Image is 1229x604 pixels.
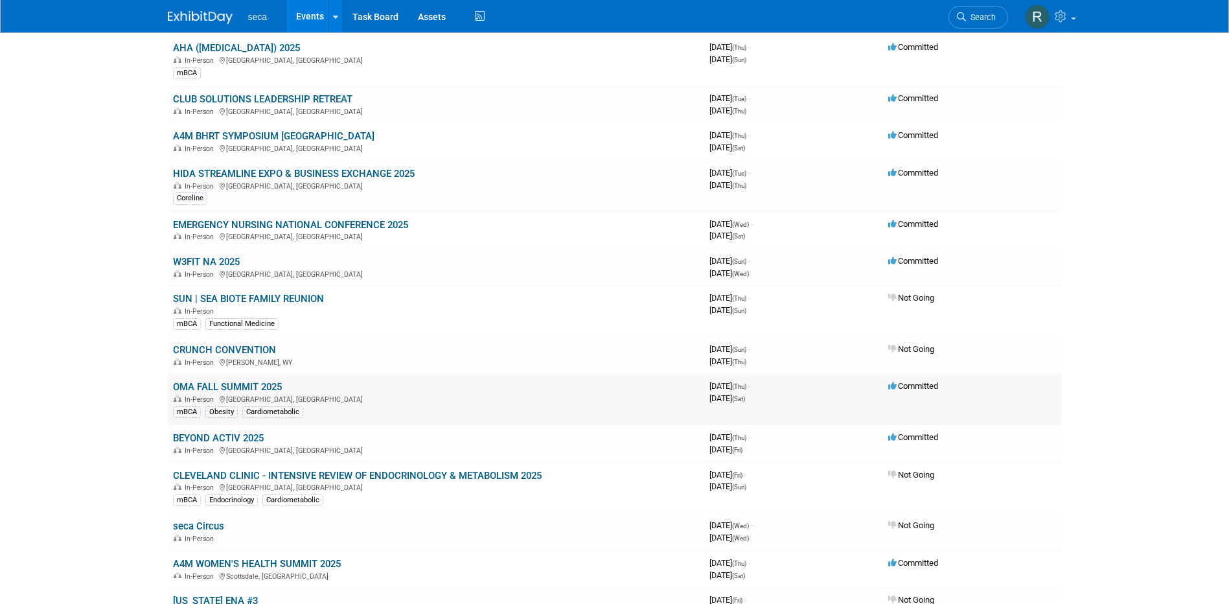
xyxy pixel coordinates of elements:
[709,305,746,315] span: [DATE]
[709,482,746,491] span: [DATE]
[732,307,746,314] span: (Sun)
[732,170,746,177] span: (Tue)
[173,344,276,356] a: CRUNCH CONVENTION
[709,344,750,354] span: [DATE]
[185,395,218,404] span: In-Person
[748,381,750,391] span: -
[732,472,742,479] span: (Fri)
[185,233,218,241] span: In-Person
[732,233,745,240] span: (Sat)
[732,95,746,102] span: (Tue)
[174,145,181,151] img: In-Person Event
[185,56,218,65] span: In-Person
[173,130,374,142] a: A4M BHRT SYMPOSIUM [GEOGRAPHIC_DATA]
[888,93,938,103] span: Committed
[185,572,218,581] span: In-Person
[262,494,323,506] div: Cardiometabolic
[173,393,699,404] div: [GEOGRAPHIC_DATA], [GEOGRAPHIC_DATA]
[732,221,749,228] span: (Wed)
[174,233,181,239] img: In-Person Event
[888,344,934,354] span: Not Going
[732,358,746,366] span: (Thu)
[732,535,749,542] span: (Wed)
[173,93,352,105] a: CLUB SOLUTIONS LEADERSHIP RETREAT
[732,295,746,302] span: (Thu)
[173,356,699,367] div: [PERSON_NAME], WY
[248,12,268,22] span: seca
[888,520,934,530] span: Not Going
[185,108,218,116] span: In-Person
[709,168,750,178] span: [DATE]
[744,470,746,480] span: -
[173,432,264,444] a: BEYOND ACTIV 2025
[173,168,415,180] a: HIDA STREAMLINE EXPO & BUSINESS EXCHANGE 2025
[748,93,750,103] span: -
[709,520,753,530] span: [DATE]
[168,11,233,24] img: ExhibitDay
[173,520,224,532] a: seca Circus
[173,54,699,65] div: [GEOGRAPHIC_DATA], [GEOGRAPHIC_DATA]
[888,42,938,52] span: Committed
[173,570,699,581] div: Scottsdale, [GEOGRAPHIC_DATA]
[888,432,938,442] span: Committed
[748,344,750,354] span: -
[173,445,699,455] div: [GEOGRAPHIC_DATA], [GEOGRAPHIC_DATA]
[748,432,750,442] span: -
[888,130,938,140] span: Committed
[748,130,750,140] span: -
[732,145,745,152] span: (Sat)
[732,383,746,390] span: (Thu)
[173,482,699,492] div: [GEOGRAPHIC_DATA], [GEOGRAPHIC_DATA]
[888,381,938,391] span: Committed
[174,182,181,189] img: In-Person Event
[185,182,218,191] span: In-Person
[173,268,699,279] div: [GEOGRAPHIC_DATA], [GEOGRAPHIC_DATA]
[709,231,745,240] span: [DATE]
[173,180,699,191] div: [GEOGRAPHIC_DATA], [GEOGRAPHIC_DATA]
[732,182,746,189] span: (Thu)
[748,256,750,266] span: -
[185,307,218,316] span: In-Person
[185,447,218,455] span: In-Person
[709,445,742,454] span: [DATE]
[732,108,746,115] span: (Thu)
[709,180,746,190] span: [DATE]
[174,108,181,114] img: In-Person Event
[185,535,218,543] span: In-Person
[174,572,181,579] img: In-Person Event
[709,143,745,152] span: [DATE]
[732,132,746,139] span: (Thu)
[205,494,258,506] div: Endocrinology
[173,318,201,330] div: mBCA
[709,570,745,580] span: [DATE]
[173,219,408,231] a: EMERGENCY NURSING NATIONAL CONFERENCE 2025
[174,483,181,490] img: In-Person Event
[173,192,207,204] div: Coreline
[173,143,699,153] div: [GEOGRAPHIC_DATA], [GEOGRAPHIC_DATA]
[185,270,218,279] span: In-Person
[709,130,750,140] span: [DATE]
[242,406,303,418] div: Cardiometabolic
[174,270,181,277] img: In-Person Event
[174,56,181,63] img: In-Person Event
[732,434,746,441] span: (Thu)
[709,432,750,442] span: [DATE]
[173,42,300,54] a: AHA ([MEDICAL_DATA]) 2025
[174,395,181,402] img: In-Person Event
[185,358,218,367] span: In-Person
[709,393,745,403] span: [DATE]
[732,483,746,491] span: (Sun)
[173,406,201,418] div: mBCA
[966,12,996,22] span: Search
[173,381,282,393] a: OMA FALL SUMMIT 2025
[709,558,750,568] span: [DATE]
[173,256,240,268] a: W3FIT NA 2025
[888,293,934,303] span: Not Going
[732,395,745,402] span: (Sat)
[709,219,753,229] span: [DATE]
[751,219,753,229] span: -
[732,56,746,64] span: (Sun)
[888,470,934,480] span: Not Going
[709,42,750,52] span: [DATE]
[888,558,938,568] span: Committed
